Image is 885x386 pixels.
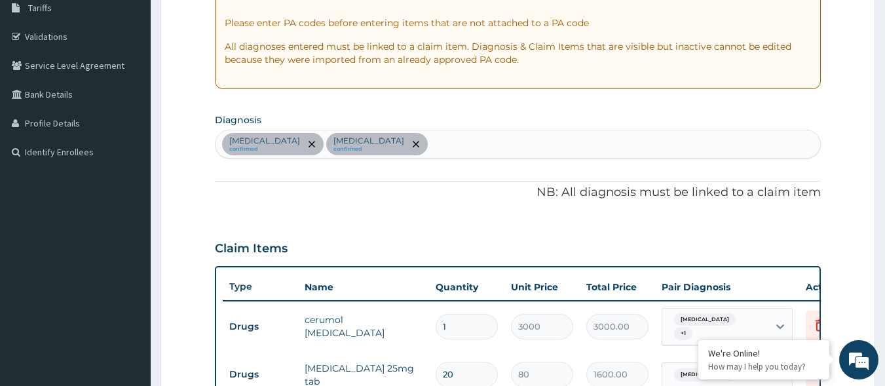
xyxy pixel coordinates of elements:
[215,242,288,256] h3: Claim Items
[410,138,422,150] span: remove selection option
[298,307,429,346] td: cerumol [MEDICAL_DATA]
[229,136,300,146] p: [MEDICAL_DATA]
[799,274,865,300] th: Actions
[655,274,799,300] th: Pair Diagnosis
[229,146,300,153] small: confirmed
[28,2,52,14] span: Tariffs
[215,7,246,38] div: Minimize live chat window
[223,275,298,299] th: Type
[674,313,736,326] span: [MEDICAL_DATA]
[580,274,655,300] th: Total Price
[225,40,812,66] p: All diagnoses entered must be linked to a claim item. Diagnosis & Claim Items that are visible bu...
[674,368,736,381] span: [MEDICAL_DATA]
[708,361,819,372] p: How may I help you today?
[429,274,504,300] th: Quantity
[306,138,318,150] span: remove selection option
[225,16,812,29] p: Please enter PA codes before entering items that are not attached to a PA code
[333,146,404,153] small: confirmed
[708,347,819,359] div: We're Online!
[7,252,250,298] textarea: Type your message and hit 'Enter'
[76,112,181,244] span: We're online!
[24,66,53,98] img: d_794563401_company_1708531726252_794563401
[215,184,821,201] p: NB: All diagnosis must be linked to a claim item
[215,113,261,126] label: Diagnosis
[674,327,692,340] span: + 1
[333,136,404,146] p: [MEDICAL_DATA]
[68,73,220,90] div: Chat with us now
[223,315,298,339] td: Drugs
[504,274,580,300] th: Unit Price
[298,274,429,300] th: Name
